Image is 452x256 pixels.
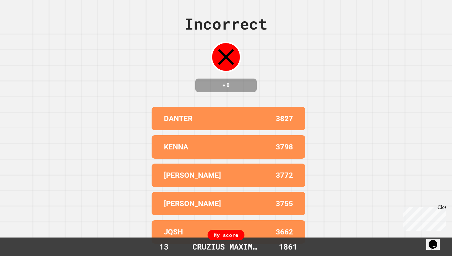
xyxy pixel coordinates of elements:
div: CRUZIUS MAXIMUS [186,241,265,253]
p: 3798 [276,141,293,152]
p: 3755 [276,198,293,209]
p: 3827 [276,113,293,124]
div: My score [208,230,244,240]
p: DANTER [164,113,192,124]
p: JQSH [164,226,183,238]
div: 13 [141,241,186,253]
iframe: chat widget [426,231,446,250]
div: Incorrect [184,12,268,35]
p: KENNA [164,141,188,152]
p: 3772 [276,170,293,181]
iframe: chat widget [401,205,446,231]
h4: + 0 [201,82,251,89]
div: 1861 [266,241,311,253]
p: [PERSON_NAME] [164,198,221,209]
p: [PERSON_NAME] [164,170,221,181]
p: 3662 [276,226,293,238]
div: Chat with us now!Close [2,2,42,39]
